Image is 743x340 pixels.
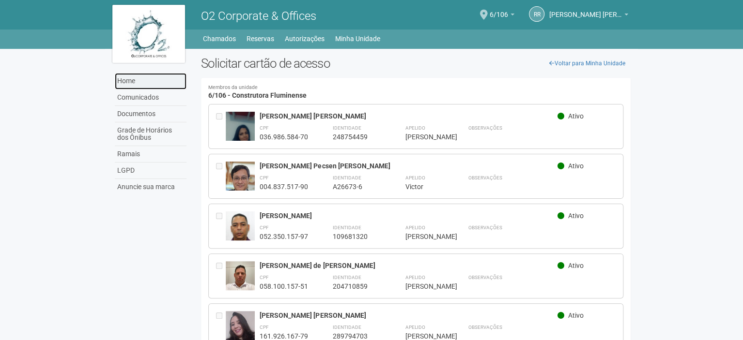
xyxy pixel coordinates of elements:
a: 6/106 [490,12,514,20]
img: logo.jpg [112,5,185,63]
div: 058.100.157-51 [260,282,308,291]
span: Ativo [568,112,584,120]
a: Anuncie sua marca [115,179,186,195]
span: Renato Rabello Ribeiro [549,1,622,18]
span: Ativo [568,212,584,220]
strong: Identidade [332,125,361,131]
a: LGPD [115,163,186,179]
strong: Identidade [332,175,361,180]
div: [PERSON_NAME] [260,211,557,220]
a: RR [529,6,544,22]
strong: CPF [260,275,269,280]
strong: Observações [468,175,502,180]
strong: Identidade [332,325,361,330]
span: Ativo [568,262,584,269]
strong: Apelido [405,325,425,330]
strong: Identidade [332,225,361,230]
strong: CPF [260,325,269,330]
a: [PERSON_NAME] [PERSON_NAME] [549,12,628,20]
div: [PERSON_NAME] de [PERSON_NAME] [260,261,557,270]
strong: Observações [468,225,502,230]
h2: Solicitar cartão de acesso [201,56,631,71]
div: [PERSON_NAME] [405,232,444,241]
div: Entre em contato com a Aministração para solicitar o cancelamento ou 2a via [216,162,226,191]
div: 109681320 [332,232,381,241]
span: 6/106 [490,1,508,18]
strong: CPF [260,125,269,131]
div: A26673-6 [332,182,381,191]
div: 052.350.157-97 [260,232,308,241]
div: [PERSON_NAME] [PERSON_NAME] [260,311,557,320]
a: Documentos [115,106,186,122]
a: Ramais [115,146,186,163]
div: [PERSON_NAME] Pecsen [PERSON_NAME] [260,162,557,170]
strong: Apelido [405,175,425,180]
div: [PERSON_NAME] [405,133,444,141]
div: [PERSON_NAME] [405,282,444,291]
div: 004.837.517-90 [260,182,308,191]
strong: Apelido [405,275,425,280]
strong: CPF [260,175,269,180]
div: 248754459 [332,133,381,141]
a: Comunicados [115,89,186,106]
strong: Observações [468,125,502,131]
strong: Observações [468,325,502,330]
strong: CPF [260,225,269,230]
div: 204710859 [332,282,381,291]
a: Reservas [247,32,274,45]
strong: Identidade [332,275,361,280]
img: user.jpg [226,211,255,250]
a: Minha Unidade [335,32,380,45]
a: Home [115,73,186,89]
small: Membros da unidade [208,85,623,90]
strong: Apelido [405,125,425,131]
strong: Observações [468,275,502,280]
div: Entre em contato com a Aministração para solicitar o cancelamento ou 2a via [216,211,226,241]
div: [PERSON_NAME] [PERSON_NAME] [260,112,557,120]
div: Entre em contato com a Aministração para solicitar o cancelamento ou 2a via [216,261,226,291]
a: Chamados [203,32,236,45]
img: user.jpg [226,112,255,163]
a: Autorizações [285,32,325,45]
img: user.jpg [226,261,255,291]
a: Grade de Horários dos Ônibus [115,122,186,146]
span: Ativo [568,162,584,170]
span: O2 Corporate & Offices [201,9,316,23]
strong: Apelido [405,225,425,230]
img: user.jpg [226,162,255,200]
a: Voltar para Minha Unidade [544,56,631,71]
h4: 6/106 - Construtora Fluminense [208,85,623,99]
div: 036.986.584-70 [260,133,308,141]
div: Entre em contato com a Aministração para solicitar o cancelamento ou 2a via [216,112,226,141]
span: Ativo [568,311,584,319]
div: Victor [405,182,444,191]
